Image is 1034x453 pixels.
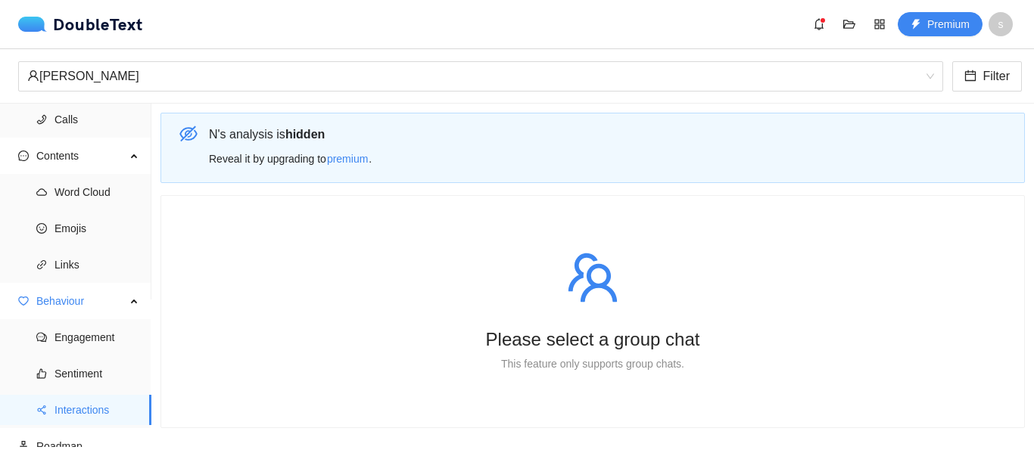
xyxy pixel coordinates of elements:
[209,147,1013,171] div: Reveal it by upgrading to .
[927,16,970,33] span: Premium
[36,187,47,197] span: cloud
[18,17,53,32] img: logo
[36,368,47,379] span: like
[18,17,143,32] a: logoDoubleText
[838,18,861,30] span: folder-open
[964,70,976,84] span: calendar
[179,125,198,143] span: eye-invisible
[36,141,126,171] span: Contents
[808,18,830,30] span: bell
[911,19,921,31] span: thunderbolt
[952,61,1022,92] button: calendarFilter
[55,358,139,389] span: Sentiment
[868,18,891,30] span: appstore
[55,395,139,425] span: Interactions
[326,147,369,171] button: premium
[209,128,325,141] span: N 's analysis is
[27,62,920,91] div: ‏‎[PERSON_NAME]‎‏
[55,250,139,280] span: Links
[867,12,892,36] button: appstore
[27,70,39,82] span: user
[898,12,983,36] button: thunderboltPremium
[36,114,47,125] span: phone
[204,355,982,372] div: This feature only supports group chats.
[36,405,47,415] span: share-alt
[18,441,29,451] span: apartment
[204,323,982,355] div: Please select a group chat
[565,250,620,305] span: team
[55,177,139,207] span: Word Cloud
[327,150,368,167] span: premium
[55,104,139,135] span: Calls
[36,286,126,316] span: Behaviour
[27,62,934,91] span: ‏‎N I H A L‎‏
[998,12,1004,36] span: s
[285,128,325,141] b: hidden
[36,259,47,270] span: link
[55,322,139,352] span: Engagement
[18,296,29,306] span: heart
[18,150,29,161] span: message
[983,67,1010,85] span: Filter
[837,12,861,36] button: folder-open
[18,17,143,32] div: DoubleText
[807,12,831,36] button: bell
[36,223,47,234] span: smile
[55,213,139,244] span: Emojis
[36,332,47,343] span: comment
